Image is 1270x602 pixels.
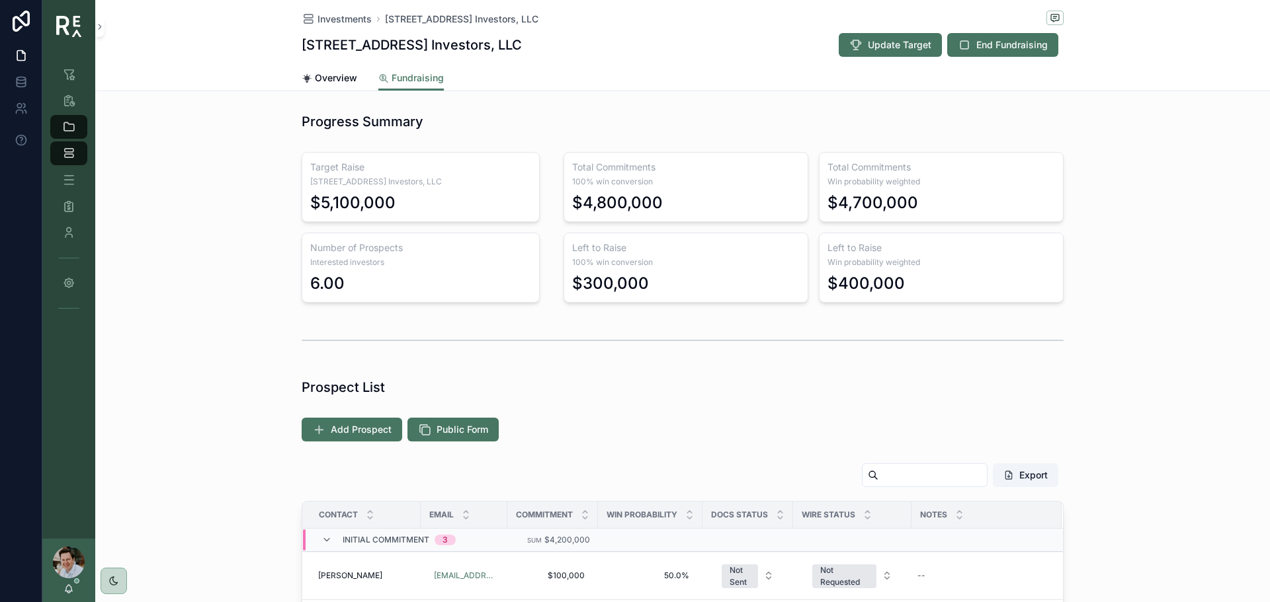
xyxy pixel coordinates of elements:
span: Win probability weighted [827,257,1055,268]
a: [EMAIL_ADDRESS][DOMAIN_NAME] [434,570,494,581]
div: Not Requested [820,564,868,588]
a: [EMAIL_ADDRESS][DOMAIN_NAME] [429,565,499,586]
div: Not Sent [730,564,750,588]
span: Win Probability [607,509,677,520]
button: Select Button [711,558,784,593]
span: Contact [319,509,358,520]
small: Sum [527,537,542,544]
h3: Left to Raise [827,241,1055,254]
button: End Fundraising [947,33,1058,57]
h1: Progress Summary [302,112,423,131]
span: Commitment [516,509,573,520]
span: Email [429,509,454,520]
span: $4,200,000 [544,535,590,545]
a: Fundraising [378,66,444,91]
h3: Total Commitments [827,161,1055,174]
span: 100% win conversion [572,176,800,187]
span: Interested investors [310,257,531,268]
span: Add Prospect [331,423,392,436]
h3: Target Raise [310,161,531,174]
span: $100,000 [521,570,585,581]
h3: Number of Prospects [310,241,531,254]
div: $4,800,000 [572,192,663,213]
button: Add Prospect [302,418,402,441]
span: Update Target [868,38,931,52]
a: Select Button [710,557,785,594]
a: [PERSON_NAME] [318,570,413,581]
a: [STREET_ADDRESS] Investors, LLC [385,13,538,26]
a: -- [912,565,1046,586]
div: 3 [443,535,448,545]
h3: Left to Raise [572,241,800,254]
span: Notes [920,509,947,520]
div: -- [917,570,925,581]
div: $300,000 [572,273,649,294]
div: 6.00 [310,273,345,294]
span: End Fundraising [976,38,1048,52]
h3: Total Commitments [572,161,800,174]
button: Export [993,463,1058,487]
span: 100% win conversion [572,257,800,268]
h1: Prospect List [302,378,385,396]
span: Win probability weighted [827,176,1055,187]
button: Update Target [839,33,942,57]
span: [PERSON_NAME] [318,570,382,581]
a: Select Button [801,557,904,594]
img: App logo [56,16,82,37]
span: Fundraising [392,71,444,85]
span: Investments [317,13,372,26]
span: Wire Status [802,509,855,520]
span: Docs Status [711,509,768,520]
span: 50.0% [611,570,689,581]
a: 50.0% [606,565,695,586]
span: Overview [315,71,357,85]
div: $400,000 [827,273,905,294]
span: [STREET_ADDRESS] Investors, LLC [310,176,531,187]
a: Overview [302,66,357,93]
div: scrollable content [42,53,95,336]
h1: [STREET_ADDRESS] Investors, LLC [302,36,522,54]
span: Public Form [437,423,488,436]
button: Public Form [407,418,499,441]
a: $100,000 [515,565,590,586]
a: Investments [302,13,372,26]
div: $4,700,000 [827,192,918,213]
button: Select Button [802,558,903,593]
div: $5,100,000 [310,192,396,213]
span: Initial Commitment [343,535,429,545]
